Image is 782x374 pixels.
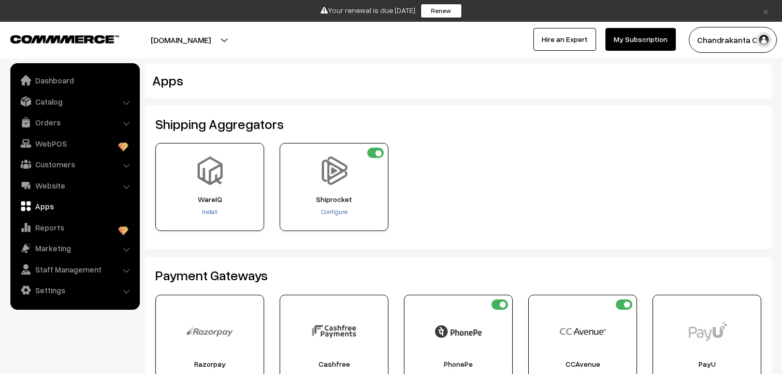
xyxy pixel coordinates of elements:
[559,308,606,355] img: CCAvenue
[196,156,224,185] img: WareIQ
[320,156,349,185] img: Shiprocket
[13,92,136,111] a: Catalog
[186,308,233,355] img: Razorpay
[13,71,136,90] a: Dashboard
[13,197,136,215] a: Apps
[13,134,136,153] a: WebPOS
[321,208,347,215] a: Configure
[756,32,772,48] img: user
[13,281,136,299] a: Settings
[408,360,509,368] span: PhonePe
[656,360,758,368] span: PayU
[155,267,761,283] h2: Payment Gateways
[10,32,101,45] a: COMMMERCE
[689,27,777,53] button: Chandrakanta C…
[532,360,633,368] span: CCAvenue
[13,176,136,195] a: Website
[159,195,260,204] span: WareIQ
[202,208,218,215] a: Install
[13,218,136,237] a: Reports
[13,239,136,257] a: Marketing
[605,28,676,51] a: My Subscription
[13,260,136,279] a: Staff Management
[421,4,462,18] a: Renew
[10,35,119,43] img: COMMMERCE
[283,195,385,204] span: Shiprocket
[13,113,136,132] a: Orders
[311,308,357,355] img: Cashfree
[114,27,247,53] button: [DOMAIN_NAME]
[684,308,730,355] img: PayU
[759,5,773,17] a: ×
[13,155,136,174] a: Customers
[152,73,660,89] h2: Apps
[155,116,761,132] h2: Shipping Aggregators
[435,308,482,355] img: PhonePe
[4,4,778,18] div: Your renewal is due [DATE]
[533,28,596,51] a: Hire an Expert
[283,360,385,368] span: Cashfree
[159,360,260,368] span: Razorpay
